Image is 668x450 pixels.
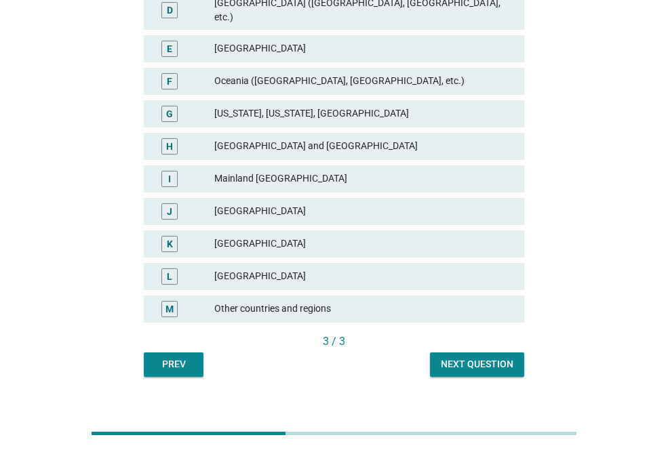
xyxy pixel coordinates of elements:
[214,106,513,122] div: [US_STATE], [US_STATE], [GEOGRAPHIC_DATA]
[167,3,173,17] div: D
[214,171,513,187] div: Mainland [GEOGRAPHIC_DATA]
[214,301,513,317] div: Other countries and regions
[167,41,172,56] div: E
[167,74,172,88] div: F
[167,269,172,283] div: L
[165,302,174,316] div: M
[430,352,524,377] button: Next question
[167,204,172,218] div: J
[166,139,173,153] div: H
[214,268,513,285] div: [GEOGRAPHIC_DATA]
[214,73,513,89] div: Oceania ([GEOGRAPHIC_DATA], [GEOGRAPHIC_DATA], etc.)
[214,41,513,57] div: [GEOGRAPHIC_DATA]
[155,357,193,371] div: Prev
[441,357,513,371] div: Next question
[144,352,203,377] button: Prev
[168,171,171,186] div: I
[214,138,513,155] div: [GEOGRAPHIC_DATA] and [GEOGRAPHIC_DATA]
[166,106,173,121] div: G
[214,236,513,252] div: [GEOGRAPHIC_DATA]
[214,203,513,220] div: [GEOGRAPHIC_DATA]
[144,333,524,350] div: 3 / 3
[167,237,173,251] div: K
